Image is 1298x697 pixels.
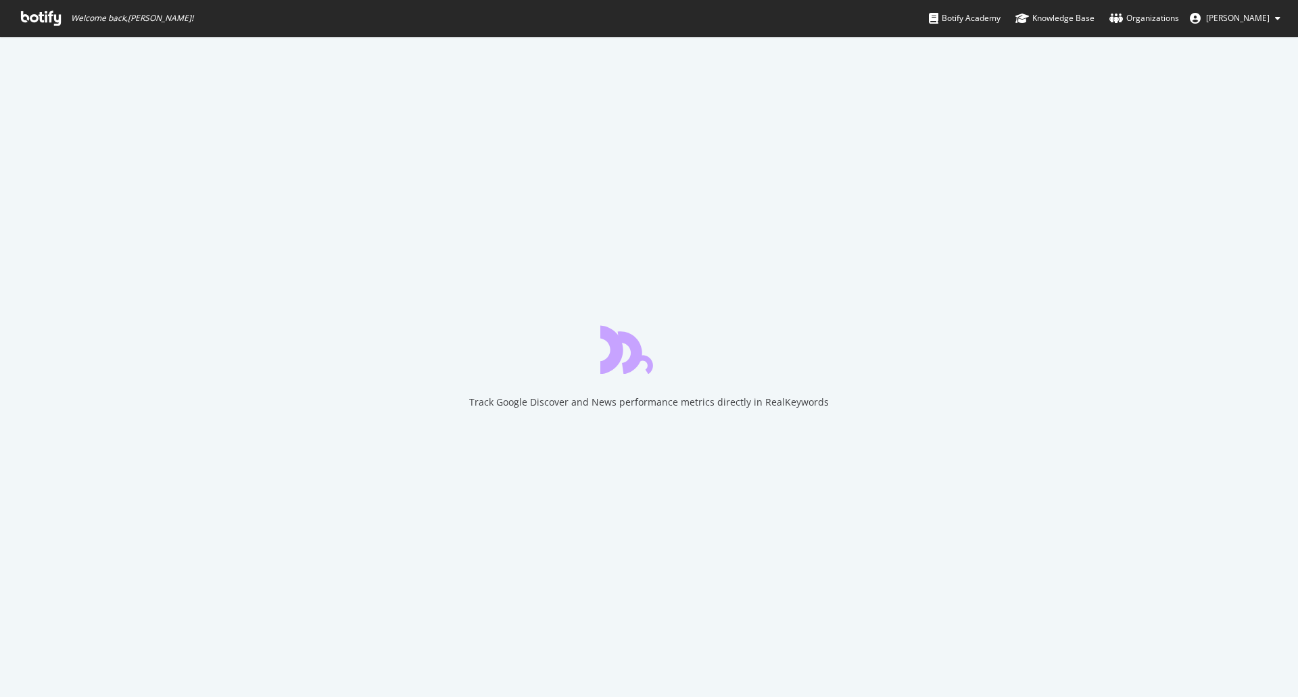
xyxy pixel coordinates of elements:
[1109,11,1179,25] div: Organizations
[1179,7,1291,29] button: [PERSON_NAME]
[1206,12,1270,24] span: Jake McCormick
[929,11,1001,25] div: Botify Academy
[600,325,698,374] div: animation
[1015,11,1095,25] div: Knowledge Base
[71,13,193,24] span: Welcome back, [PERSON_NAME] !
[469,395,829,409] div: Track Google Discover and News performance metrics directly in RealKeywords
